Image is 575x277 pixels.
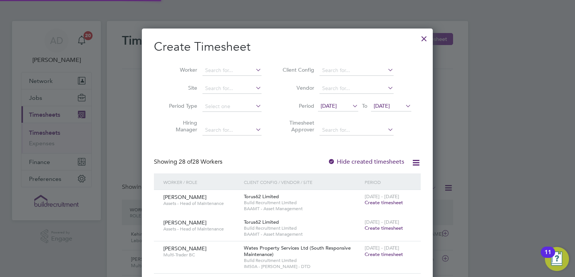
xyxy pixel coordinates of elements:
label: Client Config [280,66,314,73]
span: [PERSON_NAME] [163,194,207,200]
span: [DATE] [374,102,390,109]
label: Hide created timesheets [328,158,404,166]
span: Assets - Head of Maintenance [163,200,238,206]
span: Multi-Trader BC [163,252,238,258]
span: Build Recruitment Limited [244,225,361,231]
input: Search for... [202,65,262,76]
span: Torus62 Limited [244,219,279,225]
h2: Create Timesheet [154,39,421,55]
span: Create timesheet [365,199,403,206]
button: Open Resource Center, 11 new notifications [545,247,569,271]
div: Period [363,173,413,191]
input: Search for... [202,125,262,135]
div: Showing [154,158,224,166]
span: BAAMT - Asset Management [244,206,361,212]
label: Worker [163,66,197,73]
span: BAAMT - Asset Management [244,231,361,237]
label: Hiring Manager [163,119,197,133]
span: Assets - Head of Maintenance [163,226,238,232]
span: [PERSON_NAME] [163,245,207,252]
input: Select one [202,101,262,112]
label: Vendor [280,84,314,91]
label: Site [163,84,197,91]
span: 28 Workers [179,158,222,166]
input: Search for... [319,125,394,135]
span: To [360,101,370,111]
span: [DATE] [321,102,337,109]
span: Build Recruitment Limited [244,200,361,206]
span: Wates Property Services Ltd (South Responsive Maintenance) [244,245,351,257]
span: IM50A - [PERSON_NAME] - DTD [244,263,361,269]
label: Timesheet Approver [280,119,314,133]
span: Create timesheet [365,251,403,257]
span: Build Recruitment Limited [244,257,361,263]
span: [DATE] - [DATE] [365,193,399,200]
span: [PERSON_NAME] [163,219,207,226]
div: Worker / Role [161,173,242,191]
input: Search for... [319,83,394,94]
input: Search for... [319,65,394,76]
span: Torus62 Limited [244,193,279,200]
label: Period Type [163,102,197,109]
span: [DATE] - [DATE] [365,245,399,251]
label: Period [280,102,314,109]
span: 28 of [179,158,192,166]
input: Search for... [202,83,262,94]
span: Create timesheet [365,225,403,231]
span: [DATE] - [DATE] [365,219,399,225]
div: Client Config / Vendor / Site [242,173,363,191]
div: 11 [545,252,551,262]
